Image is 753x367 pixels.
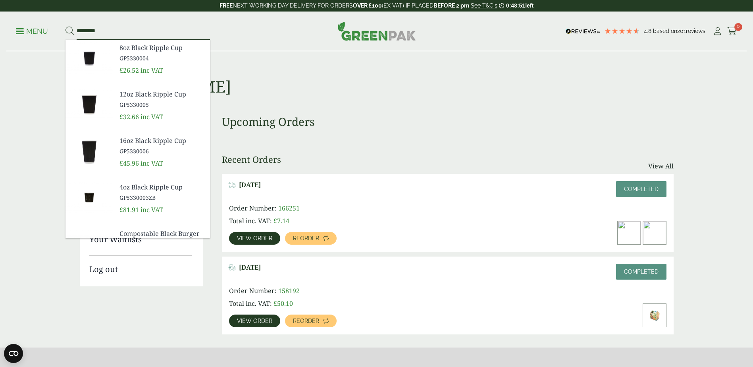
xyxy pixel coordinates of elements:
[239,264,261,271] span: [DATE]
[119,43,204,62] a: 8oz Black Ripple Cup GP5330004
[624,268,659,275] span: Completed
[119,54,204,62] span: GP5330004
[141,159,163,168] span: inc VAT
[604,27,640,35] div: 4.79 Stars
[16,27,48,36] p: Menu
[89,234,192,245] a: Your Waitlists
[119,136,204,145] span: 16oz Black Ripple Cup
[141,66,163,75] span: inc VAT
[119,100,204,109] span: GP5330005
[119,136,204,155] a: 16oz Black Ripple Cup GP5330006
[89,255,192,275] a: Log out
[237,236,272,241] span: View order
[220,2,233,9] strong: FREE
[119,89,204,109] a: 12oz Black Ripple Cup GP5330005
[643,221,666,244] img: 8_kraft_1_1-300x200.jpg
[433,2,469,9] strong: BEFORE 2 pm
[727,25,737,37] a: 0
[119,193,204,202] span: GP5330003ZB
[229,286,277,295] span: Order Number:
[677,28,686,34] span: 201
[237,318,272,324] span: View order
[278,286,300,295] span: 158192
[278,204,300,212] span: 166251
[337,21,416,41] img: GreenPak Supplies
[648,161,674,171] a: View All
[119,147,204,155] span: GP5330006
[119,229,204,258] a: Compostable Black Burger Tray
[686,28,705,34] span: reviews
[4,344,23,363] button: Open CMP widget
[141,205,163,214] span: inc VAT
[65,86,113,124] img: GP5330005
[727,27,737,35] i: Cart
[273,216,289,225] bdi: 7.14
[566,29,600,34] img: REVIEWS.io
[644,28,653,34] span: 4.8
[229,204,277,212] span: Order Number:
[65,179,113,217] img: GP5330003ZB
[119,182,204,192] span: 4oz Black Ripple Cup
[222,115,674,129] h3: Upcoming Orders
[643,304,666,327] img: Jungle-Childrens-Meal-Box-v2-300x200.jpg
[618,221,641,244] img: dsc_6879a_1-300x200.jpg
[119,229,204,248] span: Compostable Black Burger Tray
[65,40,113,78] img: GP5330004
[141,112,163,121] span: inc VAT
[119,89,204,99] span: 12oz Black Ripple Cup
[273,299,293,308] bdi: 50.10
[229,299,272,308] span: Total inc. VAT:
[653,28,677,34] span: Based on
[713,27,722,35] i: My Account
[285,315,337,327] a: Reorder
[624,186,659,192] span: Completed
[65,133,113,171] img: GP5330006
[293,318,319,324] span: Reorder
[239,181,261,189] span: [DATE]
[222,154,281,164] h3: Recent Orders
[119,66,139,75] span: £26.52
[80,52,674,96] h1: Hi [PERSON_NAME]
[16,27,48,35] a: Menu
[119,205,139,214] span: £81.91
[293,236,319,241] span: Reorder
[273,216,277,225] span: £
[353,2,382,9] strong: OVER £100
[229,315,280,327] a: View order
[471,2,497,9] a: See T&C's
[119,182,204,202] a: 4oz Black Ripple Cup GP5330003ZB
[273,299,277,308] span: £
[229,216,272,225] span: Total inc. VAT:
[119,112,139,121] span: £32.66
[119,159,139,168] span: £45.96
[285,232,337,245] a: Reorder
[229,232,280,245] a: View order
[65,226,113,264] img: GP5430002
[734,23,742,31] span: 0
[119,43,204,52] span: 8oz Black Ripple Cup
[525,2,533,9] span: left
[506,2,525,9] span: 0:48:51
